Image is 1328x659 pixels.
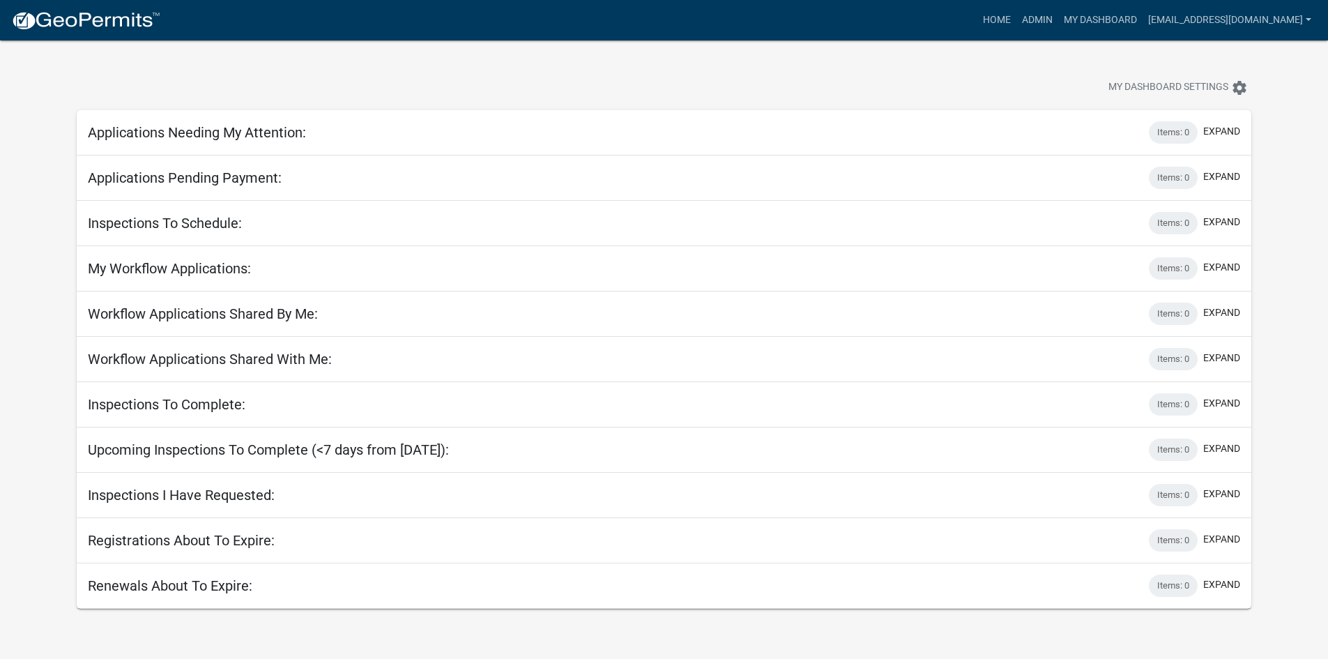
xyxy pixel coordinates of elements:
[1149,529,1198,552] div: Items: 0
[1149,484,1198,506] div: Items: 0
[88,215,242,232] h5: Inspections To Schedule:
[1058,7,1143,33] a: My Dashboard
[1203,124,1240,139] button: expand
[1149,167,1198,189] div: Items: 0
[1231,79,1248,96] i: settings
[1203,351,1240,365] button: expand
[88,305,318,322] h5: Workflow Applications Shared By Me:
[88,487,275,503] h5: Inspections I Have Requested:
[1203,396,1240,411] button: expand
[88,260,251,277] h5: My Workflow Applications:
[1149,121,1198,144] div: Items: 0
[1203,577,1240,592] button: expand
[1149,393,1198,416] div: Items: 0
[1016,7,1058,33] a: Admin
[1097,74,1259,101] button: My Dashboard Settingssettings
[88,577,252,594] h5: Renewals About To Expire:
[88,441,449,458] h5: Upcoming Inspections To Complete (<7 days from [DATE]):
[1203,260,1240,275] button: expand
[977,7,1016,33] a: Home
[88,124,306,141] h5: Applications Needing My Attention:
[1149,575,1198,597] div: Items: 0
[1203,487,1240,501] button: expand
[1149,348,1198,370] div: Items: 0
[1203,215,1240,229] button: expand
[1203,169,1240,184] button: expand
[1143,7,1317,33] a: [EMAIL_ADDRESS][DOMAIN_NAME]
[88,532,275,549] h5: Registrations About To Expire:
[1203,532,1240,547] button: expand
[1149,212,1198,234] div: Items: 0
[1149,439,1198,461] div: Items: 0
[1149,303,1198,325] div: Items: 0
[88,396,245,413] h5: Inspections To Complete:
[88,351,332,368] h5: Workflow Applications Shared With Me:
[88,169,282,186] h5: Applications Pending Payment:
[1203,441,1240,456] button: expand
[1149,257,1198,280] div: Items: 0
[1108,79,1228,96] span: My Dashboard Settings
[1203,305,1240,320] button: expand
